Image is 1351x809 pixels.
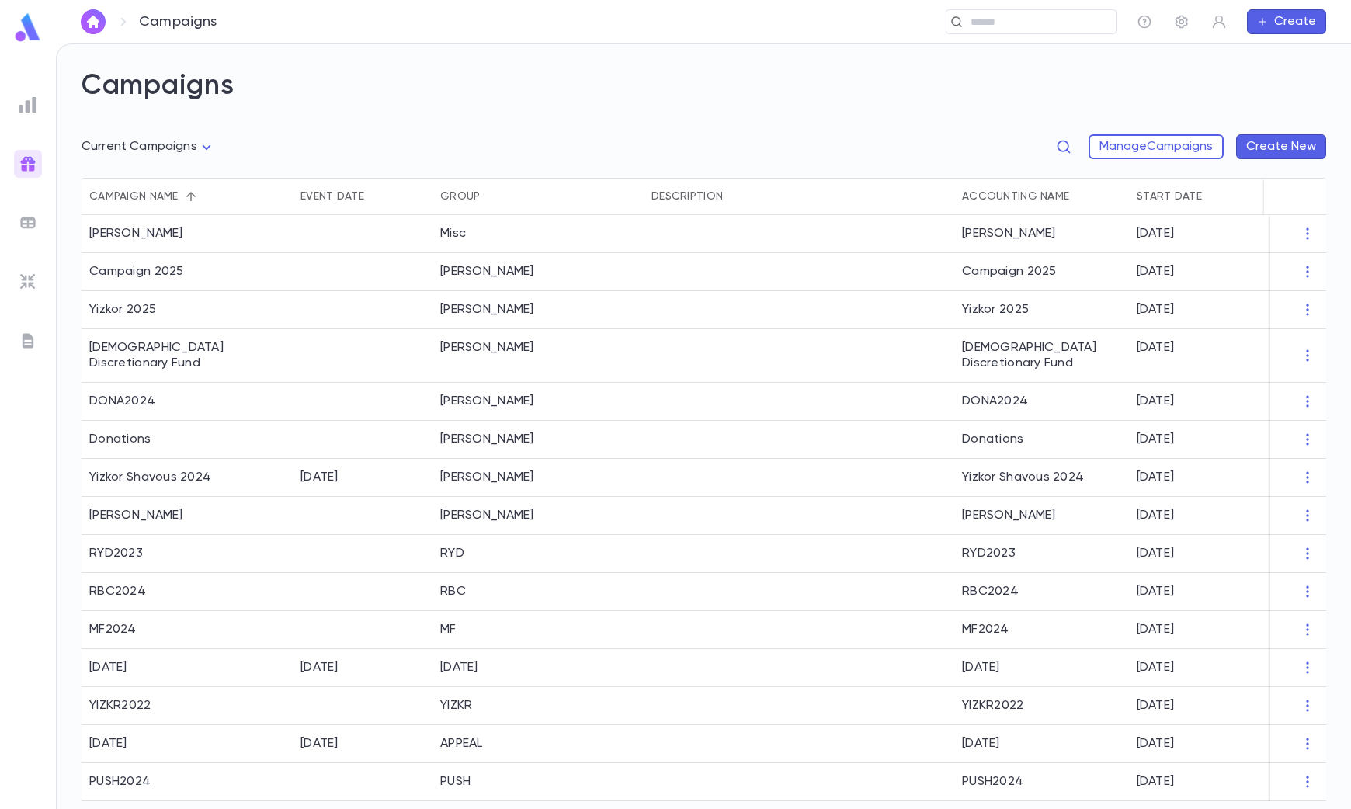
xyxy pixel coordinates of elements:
[954,383,1129,421] div: DONA2024
[954,763,1129,801] div: PUSH2024
[440,584,466,599] div: RBC
[440,394,534,409] div: DONA
[962,178,1069,215] div: Accounting Name
[89,264,184,280] div: Campaign 2025
[89,698,151,714] div: YIZKR2022
[179,184,203,209] button: Sort
[954,611,1129,649] div: MF2024
[1236,134,1326,159] button: Create New
[300,178,364,215] div: Event Date
[1247,9,1326,34] button: Create
[954,459,1129,497] div: Yizkor Shavous 2024
[82,141,197,153] span: Current Campaigns
[954,497,1129,535] div: [PERSON_NAME]
[440,508,534,523] div: DONA
[432,178,644,215] div: Group
[300,470,339,485] div: 6/10/2024
[1137,584,1174,599] p: [DATE]
[1137,264,1174,280] p: [DATE]
[723,184,748,209] button: Sort
[19,95,37,114] img: reports_grey.c525e4749d1bce6a11f5fe2a8de1b229.svg
[1137,470,1174,485] p: [DATE]
[89,546,143,561] div: RYD2023
[1137,774,1174,790] p: [DATE]
[1069,184,1094,209] button: Sort
[89,470,211,485] div: Yizkor Shavous 2024
[440,698,472,714] div: YIZKR
[954,291,1129,329] div: Yizkor 2025
[954,649,1129,687] div: [DATE]
[1129,178,1300,215] div: Start Date
[440,432,534,447] div: DONA
[954,421,1129,459] div: Donations
[440,470,534,485] div: DONA
[19,332,37,350] img: letters_grey.7941b92b52307dd3b8a917253454ce1c.svg
[1137,302,1174,318] p: [DATE]
[89,178,179,215] div: Campaign name
[1137,622,1174,637] p: [DATE]
[954,215,1129,253] div: [PERSON_NAME]
[293,178,432,215] div: Event Date
[82,69,1326,122] h2: Campaigns
[440,660,478,675] div: PURIM
[1137,340,1174,356] p: [DATE]
[1137,736,1174,752] p: [DATE]
[19,214,37,232] img: batches_grey.339ca447c9d9533ef1741baa751efc33.svg
[300,660,339,675] div: 3/25/2024
[12,12,43,43] img: logo
[89,736,127,752] div: March 2024
[89,622,137,637] div: MF2024
[300,736,339,752] div: 3/20/2024
[954,725,1129,763] div: [DATE]
[954,573,1129,611] div: RBC2024
[954,687,1129,725] div: YIZKR2022
[954,329,1129,383] div: [DEMOGRAPHIC_DATA] Discretionary Fund
[89,394,155,409] div: DONA2024
[89,340,285,371] div: Rabbinical Discretionary Fund
[440,340,534,356] div: DONA
[1137,508,1174,523] p: [DATE]
[84,16,102,28] img: home_white.a664292cf8c1dea59945f0da9f25487c.svg
[651,178,723,215] div: Description
[1137,660,1174,675] p: [DATE]
[89,226,183,241] div: Rabbi Gerson
[19,273,37,291] img: imports_grey.530a8a0e642e233f2baf0ef88e8c9fcb.svg
[440,226,466,241] div: Misc
[364,184,389,209] button: Sort
[1137,546,1174,561] p: [DATE]
[440,546,464,561] div: RYD
[1137,226,1174,241] p: [DATE]
[480,184,505,209] button: Sort
[440,622,457,637] div: MF
[89,660,127,675] div: Purim 2024
[1137,698,1174,714] p: [DATE]
[440,264,534,280] div: DONA
[440,774,471,790] div: PUSH
[89,508,183,523] div: Wagner Sefer
[440,302,534,318] div: DONA
[19,155,37,173] img: campaigns_gradient.17ab1fa96dd0f67c2e976ce0b3818124.svg
[440,736,483,752] div: APPEAL
[954,253,1129,291] div: Campaign 2025
[1137,432,1174,447] p: [DATE]
[440,178,480,215] div: Group
[644,178,954,215] div: Description
[1089,134,1224,159] button: ManageCampaigns
[89,432,151,447] div: Donations
[1202,184,1227,209] button: Sort
[954,535,1129,573] div: RYD2023
[82,132,216,162] div: Current Campaigns
[1137,178,1202,215] div: Start Date
[89,584,146,599] div: RBC2024
[1137,394,1174,409] p: [DATE]
[954,178,1129,215] div: Accounting Name
[89,302,156,318] div: Yizkor 2025
[89,774,151,790] div: PUSH2024
[82,178,293,215] div: Campaign name
[139,13,217,30] p: Campaigns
